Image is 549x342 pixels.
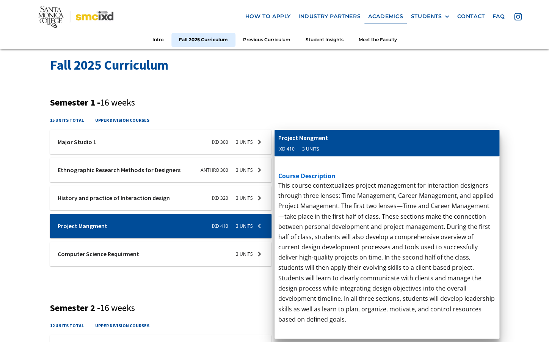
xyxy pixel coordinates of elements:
[100,302,135,313] span: 16 weeks
[95,322,149,329] h4: upper division courses
[514,13,522,20] img: icon - instagram
[50,302,499,313] h3: Semester 2 -
[50,322,84,329] h4: 12 units total
[488,9,508,23] a: faq
[242,9,295,23] a: how to apply
[411,13,449,20] div: STUDENTS
[351,33,405,47] a: Meet the Faculty
[278,325,496,335] p: ‍
[38,5,113,27] img: Santa Monica College - SMC IxD logo
[364,9,407,23] a: Academics
[171,33,235,47] a: Fall 2025 Curriculum
[100,96,135,108] span: 16 weeks
[298,33,351,47] a: Student Insights
[50,56,499,75] h2: Fall 2025 Curriculum
[453,9,488,23] a: contact
[145,33,171,47] a: Intro
[50,97,499,108] h3: Semester 1 -
[95,117,149,124] h4: upper division courses
[235,33,298,47] a: Previous Curriculum
[50,117,84,124] h4: 15 units total
[295,9,364,23] a: industry partners
[411,13,442,20] div: STUDENTS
